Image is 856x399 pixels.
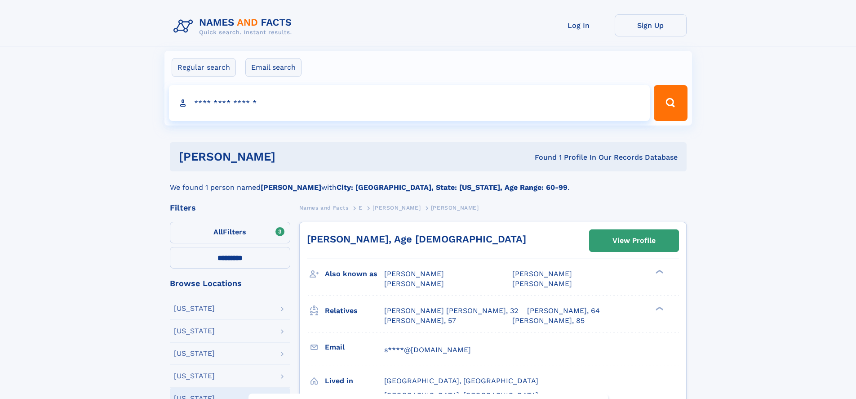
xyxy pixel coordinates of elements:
[373,202,421,213] a: [PERSON_NAME]
[325,340,384,355] h3: Email
[405,152,678,162] div: Found 1 Profile In Our Records Database
[653,305,664,311] div: ❯
[359,202,363,213] a: E
[174,350,215,357] div: [US_STATE]
[384,316,456,326] a: [PERSON_NAME], 57
[245,58,302,77] label: Email search
[307,233,526,245] a: [PERSON_NAME], Age [DEMOGRAPHIC_DATA]
[170,14,299,39] img: Logo Names and Facts
[337,183,568,192] b: City: [GEOGRAPHIC_DATA], State: [US_STATE], Age Range: 60-99
[384,269,444,278] span: [PERSON_NAME]
[654,85,687,121] button: Search Button
[384,306,518,316] a: [PERSON_NAME] [PERSON_NAME], 32
[179,151,405,162] h1: [PERSON_NAME]
[170,204,290,212] div: Filters
[615,14,687,36] a: Sign Up
[512,269,572,278] span: [PERSON_NAME]
[590,230,679,251] a: View Profile
[213,228,223,236] span: All
[431,205,479,211] span: [PERSON_NAME]
[170,279,290,287] div: Browse Locations
[325,266,384,282] h3: Also known as
[512,316,585,326] a: [PERSON_NAME], 85
[174,372,215,380] div: [US_STATE]
[373,205,421,211] span: [PERSON_NAME]
[512,279,572,288] span: [PERSON_NAME]
[170,171,687,193] div: We found 1 person named with .
[325,373,384,389] h3: Lived in
[359,205,363,211] span: E
[543,14,615,36] a: Log In
[653,269,664,275] div: ❯
[384,279,444,288] span: [PERSON_NAME]
[299,202,349,213] a: Names and Facts
[170,222,290,243] label: Filters
[384,377,538,385] span: [GEOGRAPHIC_DATA], [GEOGRAPHIC_DATA]
[169,85,650,121] input: search input
[174,327,215,335] div: [US_STATE]
[174,305,215,312] div: [US_STATE]
[172,58,236,77] label: Regular search
[325,303,384,318] h3: Relatives
[261,183,321,192] b: [PERSON_NAME]
[527,306,600,316] a: [PERSON_NAME], 64
[612,230,656,251] div: View Profile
